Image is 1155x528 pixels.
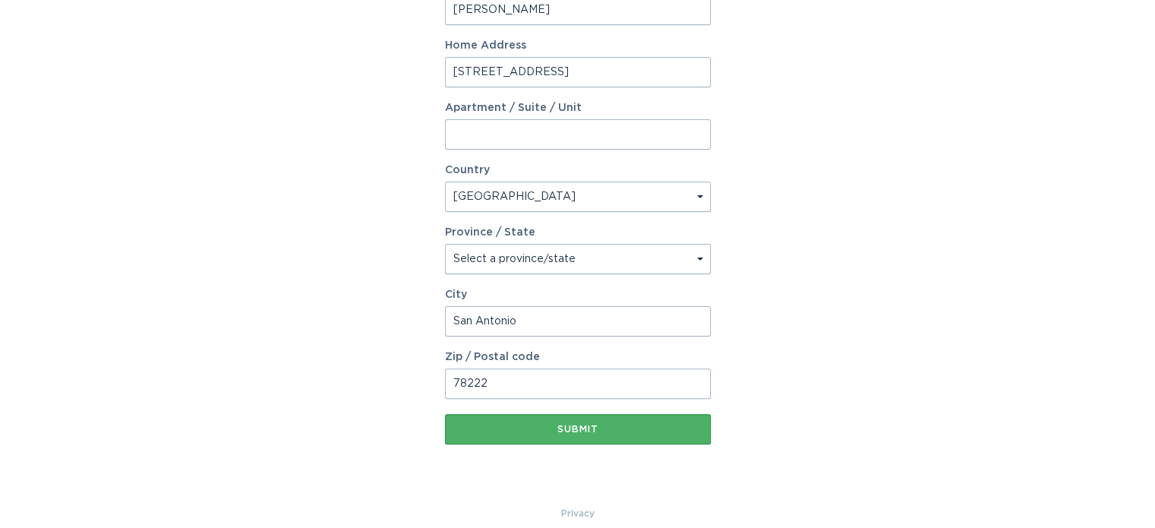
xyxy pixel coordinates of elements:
a: Privacy Policy & Terms of Use [561,505,595,522]
label: City [445,289,711,300]
button: Submit [445,414,711,444]
label: Province / State [445,227,535,238]
label: Country [445,165,490,175]
label: Apartment / Suite / Unit [445,103,711,113]
div: Submit [453,425,703,434]
label: Home Address [445,40,711,51]
label: Zip / Postal code [445,352,711,362]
